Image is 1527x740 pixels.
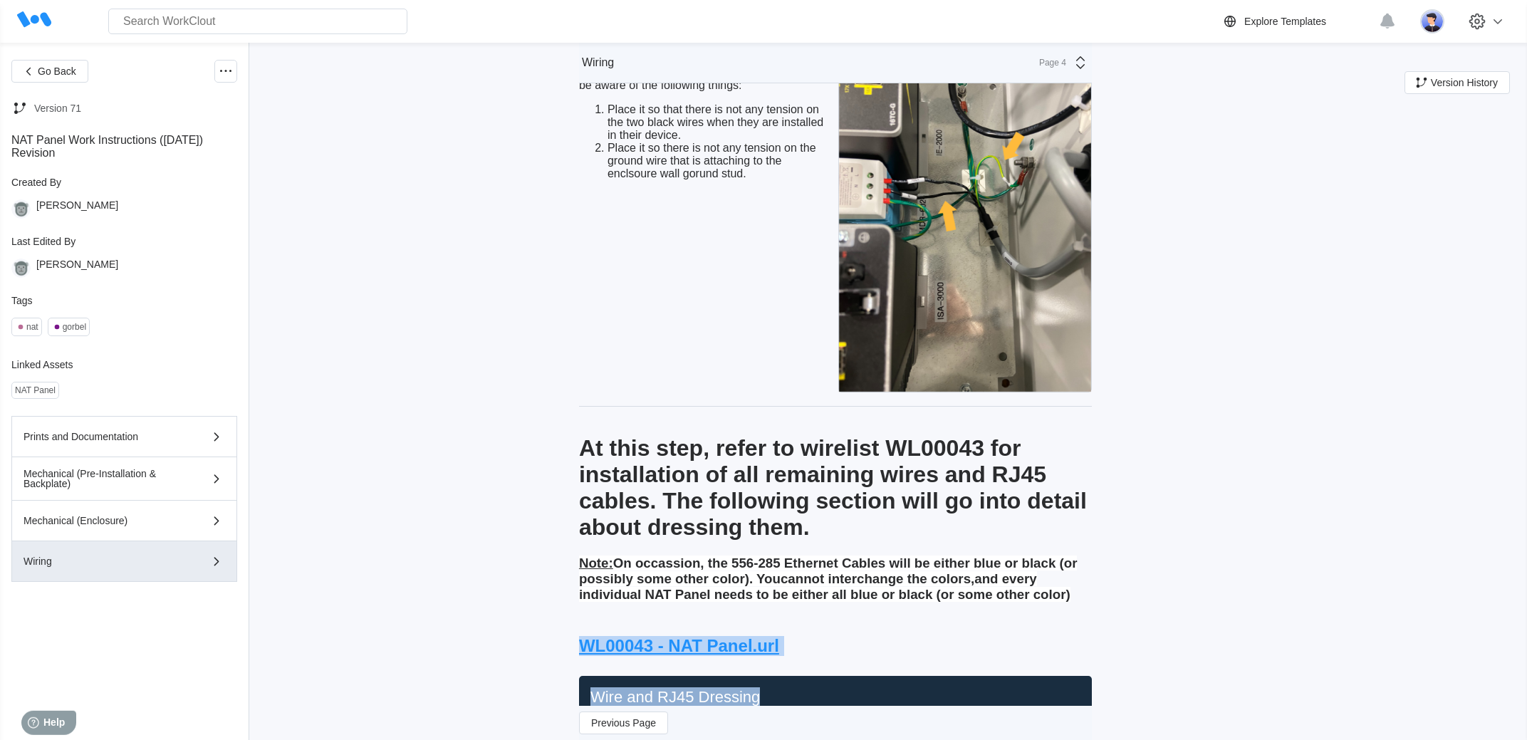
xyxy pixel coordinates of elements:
strong: cannot interchange the colors, [781,571,974,586]
button: Mechanical (Pre-Installation & Backplate) [11,457,237,501]
div: Page 4 [1031,58,1066,68]
div: nat [26,322,38,332]
input: Search WorkClout [108,9,407,34]
button: Mechanical (Enclosure) [11,501,237,541]
div: gorbel [63,322,86,332]
span: Version History [1431,78,1498,88]
span: Previous Page [591,718,656,728]
a: Explore Templates [1221,13,1372,30]
div: Tags [11,295,237,306]
img: gorilla.png [11,199,31,219]
span: Go Back [38,66,76,76]
span: On occassion, the 556-285 Ethernet Cables will be either blue or black (or possibly some other co... [579,556,1078,602]
img: IMG_1263.jpg [839,56,1091,392]
button: Previous Page [579,712,668,734]
div: NAT Panel [15,385,56,395]
div: Wiring [24,556,184,566]
h2: Wire and RJ45 Dressing [585,687,1086,707]
div: Version 71 [34,103,81,114]
button: Go Back [11,60,88,83]
li: Place it so that there is not any tension on the two black wires when they are installed in their... [608,103,833,142]
div: Explore Templates [1244,16,1326,27]
div: Wiring [582,56,614,69]
h1: At this step, refer to wirelist WL00043 for installation of all remaining wires and RJ45 cables. ... [579,435,1092,541]
div: Last Edited By [11,236,237,247]
div: Linked Assets [11,359,237,370]
div: Prints and Documentation [24,432,184,442]
img: gorilla.png [11,259,31,278]
button: Version History [1404,71,1510,94]
button: Prints and Documentation [11,416,237,457]
u: Note: [579,556,613,570]
div: NAT Panel Work Instructions ([DATE]) Revision [11,134,237,160]
li: Place it so there is not any tension on the ground wire that is attaching to the enclsoure wall g... [608,142,833,180]
a: WL00043 - NAT Panel.url [579,636,779,655]
button: Wiring [11,541,237,582]
div: Mechanical (Pre-Installation & Backplate) [24,469,184,489]
img: user-5.png [1420,9,1444,33]
div: Mechanical (Enclosure) [24,516,184,526]
div: [PERSON_NAME] [36,199,118,219]
div: Created By [11,177,237,188]
div: [PERSON_NAME] [36,259,118,278]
